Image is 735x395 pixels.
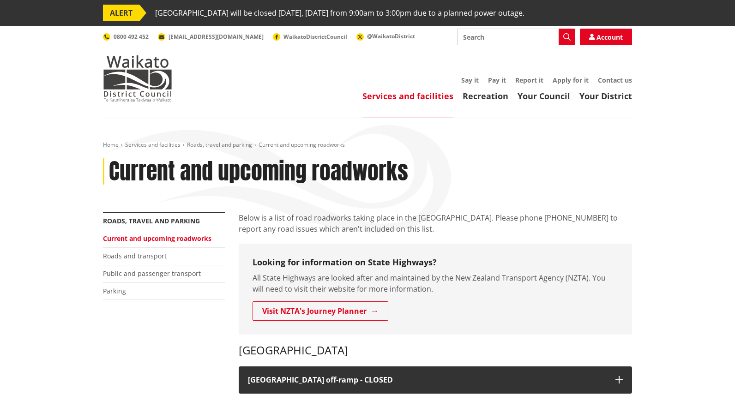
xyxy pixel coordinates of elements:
a: Account [580,29,632,45]
span: @WaikatoDistrict [367,32,415,40]
span: 0800 492 452 [114,33,149,41]
a: @WaikatoDistrict [356,32,415,40]
span: [GEOGRAPHIC_DATA] will be closed [DATE], [DATE] from 9:00am to 3:00pm due to a planned power outage. [155,5,524,21]
a: [EMAIL_ADDRESS][DOMAIN_NAME] [158,33,264,41]
a: Roads, travel and parking [103,216,200,225]
h3: Looking for information on State Highways? [253,257,618,268]
input: Search input [457,29,575,45]
a: Services and facilities [125,141,181,149]
a: 0800 492 452 [103,33,149,41]
nav: breadcrumb [103,141,632,149]
a: Home [103,141,119,149]
a: Report it [515,76,543,84]
a: Roads and transport [103,251,167,260]
a: Recreation [463,90,508,102]
a: Roads, travel and parking [187,141,252,149]
button: [GEOGRAPHIC_DATA] off-ramp - CLOSED [239,366,632,394]
span: WaikatoDistrictCouncil [283,33,347,41]
img: Waikato District Council - Te Kaunihera aa Takiwaa o Waikato [103,55,172,102]
a: Services and facilities [362,90,453,102]
p: All State Highways are looked after and maintained by the New Zealand Transport Agency (NZTA). Yo... [253,272,618,294]
span: ALERT [103,5,139,21]
h1: Current and upcoming roadworks [109,158,408,185]
a: Contact us [598,76,632,84]
span: Current and upcoming roadworks [259,141,345,149]
a: Public and passenger transport [103,269,201,278]
a: Parking [103,287,126,295]
a: Say it [461,76,479,84]
h3: [GEOGRAPHIC_DATA] [239,344,632,357]
a: Your Council [518,90,570,102]
a: Your District [579,90,632,102]
a: WaikatoDistrictCouncil [273,33,347,41]
p: Below is a list of road roadworks taking place in the [GEOGRAPHIC_DATA]. Please phone [PHONE_NUMB... [239,212,632,234]
span: [EMAIL_ADDRESS][DOMAIN_NAME] [169,33,264,41]
a: Visit NZTA's Journey Planner [253,301,388,321]
h4: [GEOGRAPHIC_DATA] off-ramp - CLOSED [248,376,606,384]
a: Apply for it [553,76,589,84]
a: Pay it [488,76,506,84]
a: Current and upcoming roadworks [103,234,211,243]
